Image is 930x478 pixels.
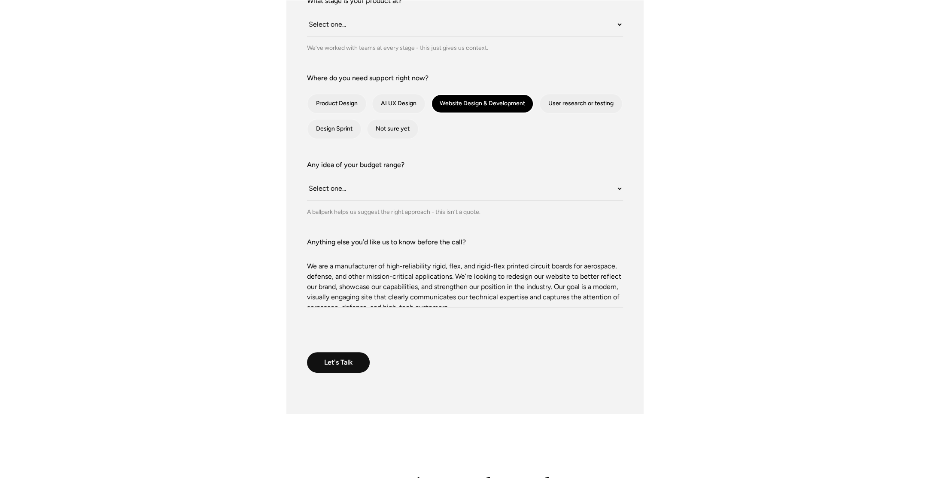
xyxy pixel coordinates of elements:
label: Anything else you’d like us to know before the call? [307,237,623,247]
div: A ballpark helps us suggest the right approach - this isn’t a quote. [307,207,623,216]
div: We’ve worked with teams at every stage - this just gives us context. [307,43,623,52]
label: Any idea of your budget range? [307,160,623,170]
label: Where do you need support right now? [307,73,623,83]
input: Let's Talk [307,352,370,373]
